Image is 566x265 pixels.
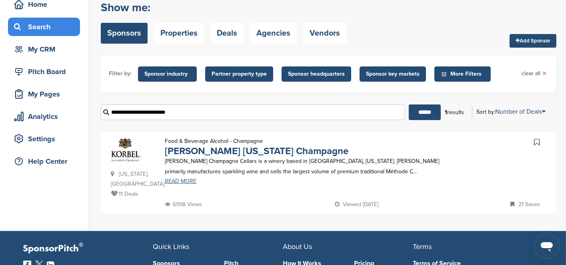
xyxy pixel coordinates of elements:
img: Data [109,138,141,161]
a: My Pages [8,85,80,103]
p: Food & Beverage Alcohol - Champagne [165,136,348,146]
p: SponsorPitch [23,243,153,255]
a: Search [8,18,80,36]
span: More Filters [441,70,487,78]
h2: Show me: [101,0,346,15]
div: Search [12,20,80,34]
p: [PERSON_NAME] Champagne Cellars is a winery based in [GEOGRAPHIC_DATA], [US_STATE]. [PERSON_NAME]... [165,156,442,176]
p: [US_STATE], [GEOGRAPHIC_DATA] [111,169,157,189]
a: Deals [210,23,244,44]
p: 11 Deals [111,189,157,199]
div: Settings [12,132,80,146]
div: Pitch Board [12,64,80,79]
a: Sponsors [101,23,148,44]
a: Pitch Board [8,62,80,81]
div: My Pages [12,87,80,101]
span: Terms [413,242,432,251]
div: Help Center [12,154,80,169]
a: Add Sponsor [510,34,556,48]
a: Number of Deals [495,108,546,116]
a: Agencies [250,23,297,44]
span: Sponsor industry [144,70,190,78]
div: results [441,106,468,119]
span: About Us [283,242,312,251]
div: Analytics [12,109,80,124]
a: Properties [154,23,204,44]
a: Help Center [8,152,80,171]
span: Sponsor headquarters [288,70,345,78]
span: × [542,69,546,78]
b: 1 [445,109,447,116]
a: Settings [8,130,80,148]
a: Analytics [8,107,80,126]
p: 21 Saves [510,199,540,209]
span: ® [79,240,84,250]
p: Viewed [DATE] [335,199,378,209]
li: Filter by: [109,69,132,78]
a: My CRM [8,40,80,58]
a: Data [109,137,141,163]
a: clear all× [522,69,546,78]
span: Sponsor key markets [366,70,420,78]
a: READ MORE [165,179,442,184]
div: My CRM [12,42,80,56]
a: Vendors [303,23,346,44]
span: Quick Links [153,242,190,251]
p: 6998 Views [165,199,202,209]
iframe: Button to launch messaging window [534,233,560,259]
span: Partner property type [212,70,267,78]
div: Sort by: [476,108,546,115]
a: [PERSON_NAME] [US_STATE] Champagne [165,145,348,157]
